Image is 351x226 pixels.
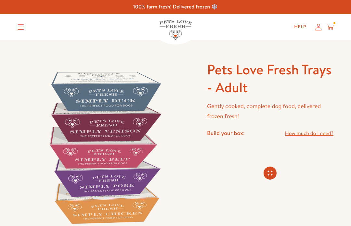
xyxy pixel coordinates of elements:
summary: Translation missing: en.sections.header.menu [12,19,29,35]
img: Pets Love Fresh [159,20,192,40]
h1: Pets Love Fresh Trays - Adult [207,61,333,96]
svg: Connecting store [264,167,277,180]
a: How much do I need? [285,129,333,138]
a: Help [289,20,311,33]
p: Gently cooked, complete dog food, delivered frozen fresh! [207,101,333,121]
h4: Build your box: [207,129,245,137]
